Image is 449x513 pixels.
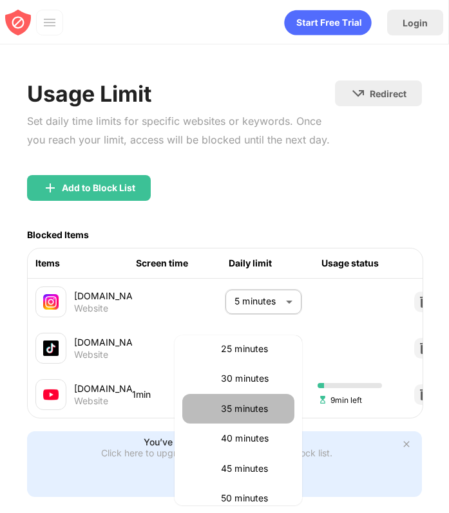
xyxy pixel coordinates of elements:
p: 40 minutes [221,431,287,445]
p: 25 minutes [221,342,287,356]
p: 35 minutes [221,402,287,416]
p: 50 minutes [221,491,287,505]
p: 30 minutes [221,371,287,386]
p: 45 minutes [221,462,287,476]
